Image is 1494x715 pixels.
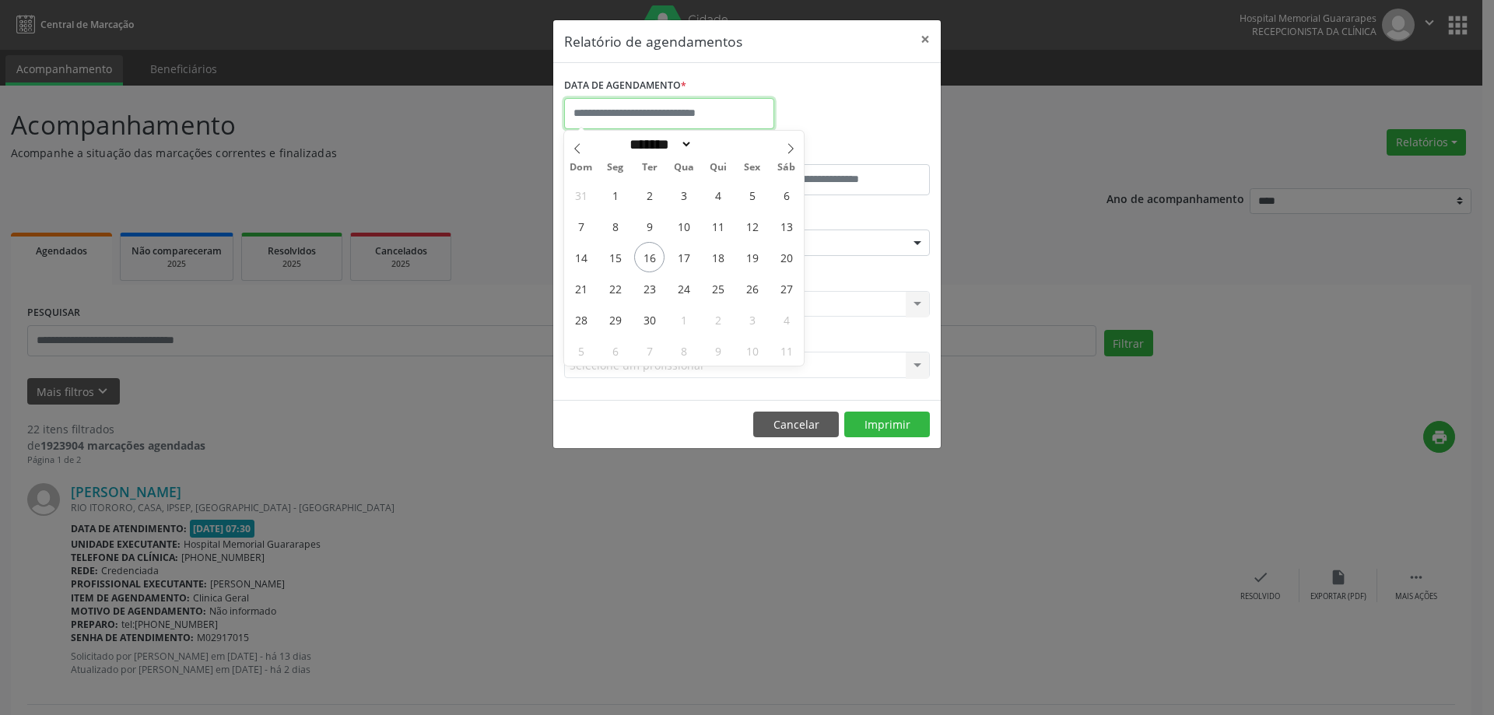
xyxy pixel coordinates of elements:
span: Setembro 6, 2025 [771,180,801,210]
span: Setembro 22, 2025 [600,273,630,303]
span: Setembro 25, 2025 [703,273,733,303]
span: Setembro 24, 2025 [668,273,699,303]
span: Outubro 11, 2025 [771,335,801,366]
span: Setembro 13, 2025 [771,211,801,241]
span: Outubro 4, 2025 [771,304,801,335]
label: DATA DE AGENDAMENTO [564,74,686,98]
span: Qui [701,163,735,173]
span: Outubro 10, 2025 [737,335,767,366]
span: Setembro 27, 2025 [771,273,801,303]
input: Year [693,136,744,152]
span: Outubro 2, 2025 [703,304,733,335]
span: Outubro 8, 2025 [668,335,699,366]
span: Setembro 26, 2025 [737,273,767,303]
span: Setembro 15, 2025 [600,242,630,272]
span: Seg [598,163,633,173]
span: Setembro 7, 2025 [566,211,596,241]
span: Setembro 5, 2025 [737,180,767,210]
span: Outubro 6, 2025 [600,335,630,366]
span: Setembro 2, 2025 [634,180,665,210]
span: Setembro 29, 2025 [600,304,630,335]
span: Setembro 11, 2025 [703,211,733,241]
span: Qua [667,163,701,173]
span: Setembro 10, 2025 [668,211,699,241]
span: Setembro 8, 2025 [600,211,630,241]
span: Outubro 1, 2025 [668,304,699,335]
span: Outubro 3, 2025 [737,304,767,335]
span: Agosto 31, 2025 [566,180,596,210]
span: Setembro 4, 2025 [703,180,733,210]
button: Imprimir [844,412,930,438]
span: Outubro 7, 2025 [634,335,665,366]
span: Dom [564,163,598,173]
span: Setembro 30, 2025 [634,304,665,335]
span: Ter [633,163,667,173]
span: Outubro 9, 2025 [703,335,733,366]
span: Setembro 23, 2025 [634,273,665,303]
span: Setembro 9, 2025 [634,211,665,241]
span: Sex [735,163,770,173]
select: Month [624,136,693,152]
span: Setembro 28, 2025 [566,304,596,335]
button: Close [910,20,941,58]
span: Outubro 5, 2025 [566,335,596,366]
button: Cancelar [753,412,839,438]
span: Setembro 3, 2025 [668,180,699,210]
span: Setembro 21, 2025 [566,273,596,303]
span: Setembro 14, 2025 [566,242,596,272]
span: Setembro 18, 2025 [703,242,733,272]
span: Setembro 16, 2025 [634,242,665,272]
span: Setembro 20, 2025 [771,242,801,272]
span: Setembro 19, 2025 [737,242,767,272]
span: Setembro 1, 2025 [600,180,630,210]
span: Sáb [770,163,804,173]
label: ATÉ [751,140,930,164]
span: Setembro 12, 2025 [737,211,767,241]
span: Setembro 17, 2025 [668,242,699,272]
h5: Relatório de agendamentos [564,31,742,51]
